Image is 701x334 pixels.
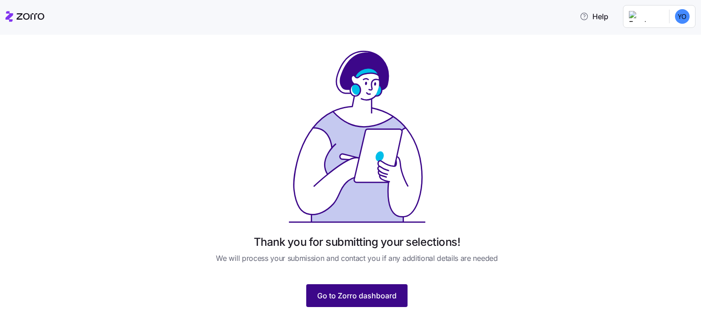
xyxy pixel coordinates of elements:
[629,11,662,22] img: Employer logo
[317,290,397,301] span: Go to Zorro dashboard
[254,235,460,249] h1: Thank you for submitting your selections!
[572,7,616,26] button: Help
[216,253,497,264] span: We will process your submission and contact you if any additional details are needed
[306,284,408,307] button: Go to Zorro dashboard
[580,11,608,22] span: Help
[675,9,690,24] img: 9b5deeee896ed50c006e2dad014b9ab0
